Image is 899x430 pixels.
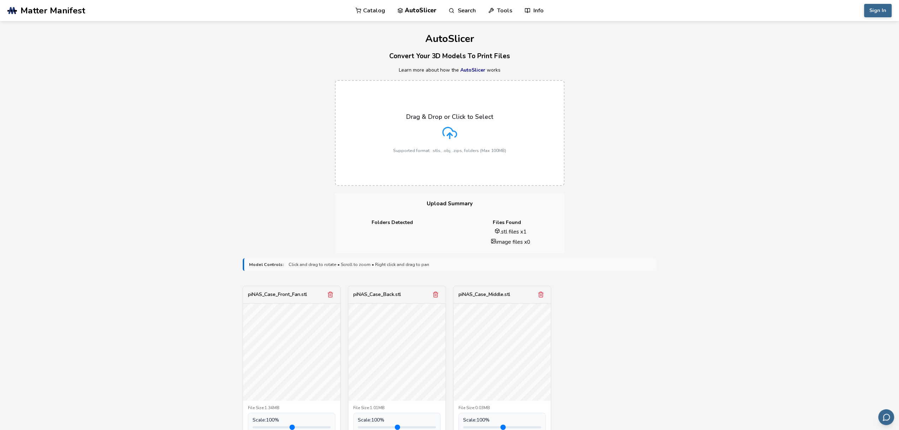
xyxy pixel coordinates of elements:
[248,292,307,297] div: piNAS_Case_Front_Fan.stl
[463,417,490,423] span: Scale: 100 %
[335,193,564,214] h3: Upload Summary
[455,220,560,225] h4: Files Found
[462,228,560,235] li: .stl files x 1
[340,220,445,225] h4: Folders Detected
[20,6,85,16] span: Matter Manifest
[878,409,894,425] button: Send feedback via email
[431,290,440,299] button: Remove model
[325,290,335,299] button: Remove model
[393,148,506,153] p: Supported format: .stls, .obj, .zips, folders (Max 100MB)
[253,417,279,423] span: Scale: 100 %
[289,262,429,267] span: Click and drag to rotate • Scroll to zoom • Right click and drag to pan
[459,292,510,297] div: piNAS_Case_Middle.stl
[353,406,440,411] div: File Size: 1.01MB
[248,406,335,411] div: File Size: 1.34MB
[462,238,560,246] li: image files x 0
[249,262,284,267] strong: Model Controls:
[406,113,493,120] p: Drag & Drop or Click to Select
[353,292,401,297] div: piNAS_Case_Back.stl
[358,417,384,423] span: Scale: 100 %
[536,290,546,299] button: Remove model
[459,406,546,411] div: File Size: 0.03MB
[864,4,892,17] button: Sign In
[460,67,485,73] a: AutoSlicer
